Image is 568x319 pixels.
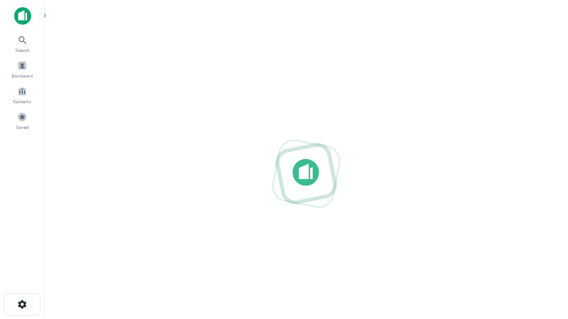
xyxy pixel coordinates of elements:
iframe: Chat Widget [524,248,568,291]
span: Contacts [13,98,31,105]
span: Saved [16,124,29,131]
a: Search [3,31,42,55]
a: Borrowers [3,57,42,81]
span: Borrowers [12,72,33,79]
img: capitalize-icon.png [14,7,31,25]
a: Saved [3,109,42,132]
a: Contacts [3,83,42,107]
span: Search [15,47,30,54]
